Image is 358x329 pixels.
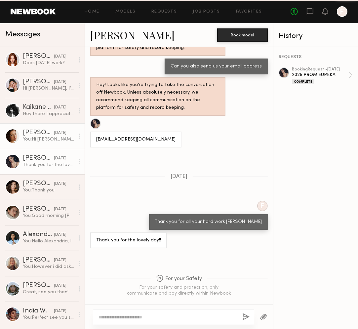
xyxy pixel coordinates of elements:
div: [DATE] [54,283,66,289]
div: [DATE] [54,79,66,85]
button: Book model [217,28,268,42]
div: [DATE] [54,232,66,238]
div: [DATE] [54,155,66,162]
div: [PERSON_NAME] [23,257,54,264]
div: 2025 PROM EUREKA [292,72,349,78]
div: Thank you for all your hard work [PERSON_NAME] [155,218,262,226]
a: Home [85,10,99,14]
div: Complete [292,79,314,84]
div: For your safety and protection, only communicate and pay directly within Newbook [126,285,232,297]
div: [DATE] [54,54,66,60]
div: [PERSON_NAME] [23,206,54,213]
div: [PERSON_NAME] [23,181,54,187]
div: Hi [PERSON_NAME], I’m available on mentioned dates. My day rate is $950 [23,85,75,92]
div: [PERSON_NAME] [23,282,54,289]
div: [EMAIL_ADDRESS][DOMAIN_NAME] [96,136,176,144]
div: Hey there I appreciate your interest, however I am booked till the 29th already [23,111,75,117]
div: You: Hi [PERSON_NAME], We are contacting you from [GEOGRAPHIC_DATA], located in the [GEOGRAPHIC_D... [23,136,75,143]
a: [PERSON_NAME] [90,28,175,42]
div: You: Good morning [PERSON_NAME], unfortunately we will no longer be casting models. [PERSON_NAME]... [23,213,75,219]
div: India W. [23,308,54,314]
div: Thank you for the lovely day!! [23,162,75,168]
div: [DATE] [54,130,66,136]
span: Messages [5,31,40,38]
a: Requests [151,10,177,14]
a: Book model [217,32,268,37]
div: booking Request • [DATE] [292,67,349,72]
a: Models [115,10,136,14]
a: Favorites [236,10,262,14]
div: Kaikane .. [23,104,54,111]
div: Alexandria R. [23,231,54,238]
div: [PERSON_NAME] [23,155,54,162]
div: You: Hello Alexandria, I'm reaching out from Fashion Eureka, we are a formal dress gown company l... [23,238,75,244]
div: [DATE] [54,206,66,213]
div: [PERSON_NAME] [23,130,54,136]
div: [DATE] [54,181,66,187]
div: Does [DATE] work? [23,60,75,66]
div: [DATE] [54,308,66,314]
div: [PERSON_NAME] [23,79,54,85]
div: You: Perfect see you soon [23,314,75,321]
a: F [337,6,347,17]
div: Can you also send us your email address [171,63,262,70]
div: REQUESTS [279,55,353,60]
div: [PERSON_NAME] [23,53,54,60]
a: Job Posts [193,10,220,14]
span: For your Safety [156,275,202,283]
div: Hey! Looks like you’re trying to take the conversation off Newbook. Unless absolutely necessary, ... [96,81,219,112]
div: Great, see you then! [23,289,75,295]
div: [DATE] [54,104,66,111]
div: You: Thank you [23,187,75,193]
div: [DATE] [54,257,66,264]
a: bookingRequest •[DATE]2025 PROM EUREKAComplete [292,67,353,84]
div: Thank you for the lovely day!! [96,237,161,244]
div: History [279,32,353,40]
span: [DATE] [171,174,187,180]
div: You: However i did ask her and im waiting for a response. If thats okay with you i can go ahead a... [23,264,75,270]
